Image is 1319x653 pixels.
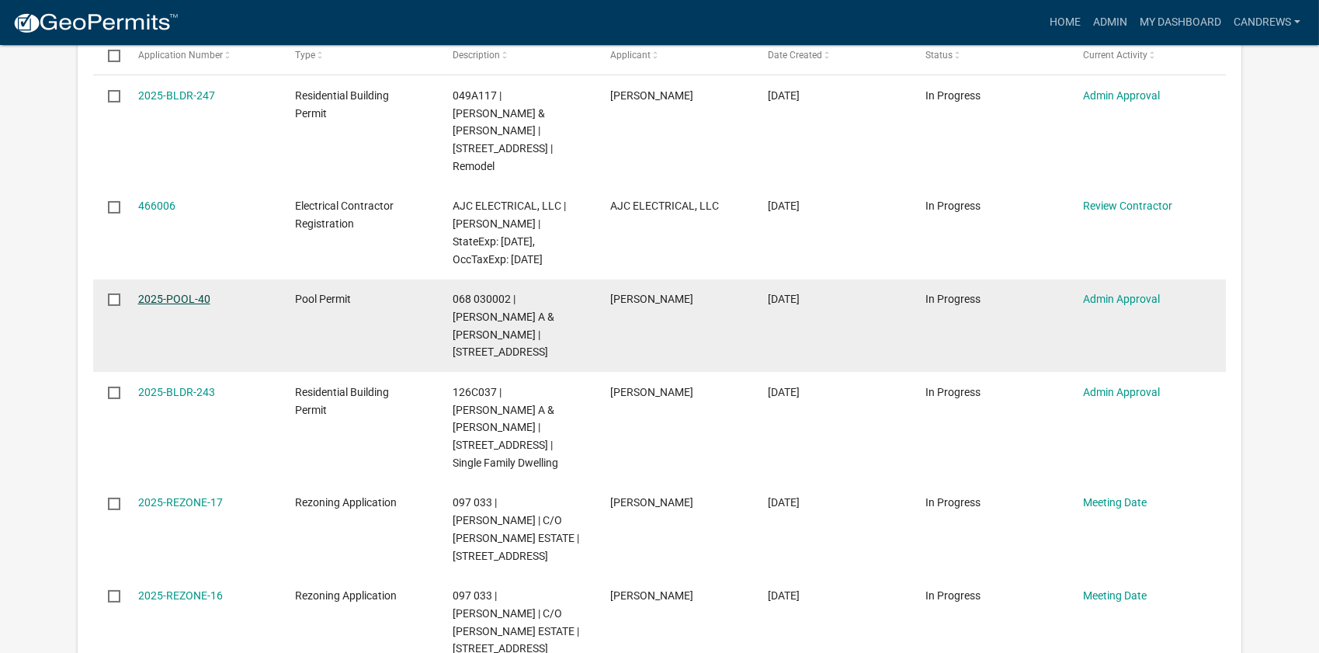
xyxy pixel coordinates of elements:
[610,589,693,602] span: Ross Mundy
[138,293,210,305] a: 2025-POOL-40
[453,386,558,469] span: 126C037 | ADAMS SUSAN A & LOUIS O | 108 ROCKVILLE SPRINGS CT | Single Family Dwelling
[438,36,595,74] datatable-header-cell: Description
[1083,293,1160,305] a: Admin Approval
[925,496,981,509] span: In Progress
[1083,496,1147,509] a: Meeting Date
[1083,50,1147,61] span: Current Activity
[138,589,223,602] a: 2025-REZONE-16
[280,36,438,74] datatable-header-cell: Type
[1083,89,1160,102] a: Admin Approval
[93,36,123,74] datatable-header-cell: Select
[595,36,753,74] datatable-header-cell: Applicant
[610,496,693,509] span: Ross Mundy
[1083,589,1147,602] a: Meeting Date
[610,50,651,61] span: Applicant
[453,89,553,172] span: 049A117 | HARRIS ROBERT & FELICIA SMITH | 291 LOBLOLLY DR | Remodel
[295,89,389,120] span: Residential Building Permit
[768,50,822,61] span: Date Created
[610,293,693,305] span: Curtis Cox
[295,589,397,602] span: Rezoning Application
[768,89,800,102] span: 08/19/2025
[123,36,280,74] datatable-header-cell: Application Number
[753,36,911,74] datatable-header-cell: Date Created
[138,496,223,509] a: 2025-REZONE-17
[925,50,953,61] span: Status
[925,200,981,212] span: In Progress
[768,293,800,305] span: 08/14/2025
[1068,36,1226,74] datatable-header-cell: Current Activity
[1043,8,1087,37] a: Home
[768,496,800,509] span: 08/07/2025
[1083,386,1160,398] a: Admin Approval
[768,386,800,398] span: 08/12/2025
[925,89,981,102] span: In Progress
[1087,8,1133,37] a: Admin
[138,200,175,212] a: 466006
[925,293,981,305] span: In Progress
[610,386,693,398] span: Marvin Roberts
[453,200,566,265] span: AJC ELECTRICAL, LLC | JERRELL GROOVER | StateExp: 06/30/2026, OccTaxExp: 04/08/2026
[295,496,397,509] span: Rezoning Application
[925,386,981,398] span: In Progress
[925,589,981,602] span: In Progress
[453,50,500,61] span: Description
[911,36,1068,74] datatable-header-cell: Status
[138,386,215,398] a: 2025-BLDR-243
[610,89,693,102] span: Robert Harris
[1227,8,1307,37] a: candrews
[295,50,315,61] span: Type
[295,200,394,230] span: Electrical Contractor Registration
[453,496,579,561] span: 097 033 | SHARP TEMPY | C/O IRENE SHARP ESTATE | 820 HARMONY RD
[453,293,554,358] span: 068 030002 | BRADY MARGARET A & VIRGIL P JR | 272 A HARMONY RD
[295,386,389,416] span: Residential Building Permit
[610,200,719,212] span: AJC ELECTRICAL, LLC
[138,50,223,61] span: Application Number
[295,293,351,305] span: Pool Permit
[138,89,215,102] a: 2025-BLDR-247
[1133,8,1227,37] a: My Dashboard
[768,589,800,602] span: 08/06/2025
[768,200,800,212] span: 08/19/2025
[1083,200,1172,212] a: Review Contractor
